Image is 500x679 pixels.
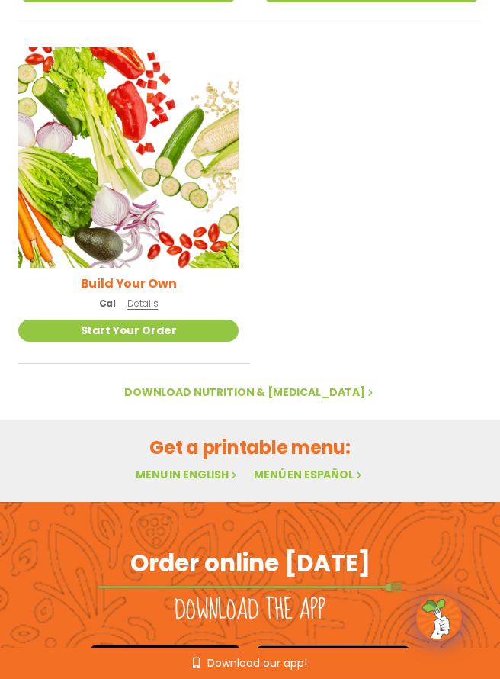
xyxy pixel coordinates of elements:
[18,320,239,342] a: Start Your Order
[99,297,117,311] span: Cal
[136,467,239,482] a: Menu in English
[175,594,325,627] h2: Download the app
[193,658,307,668] a: Download our app!
[254,467,364,482] a: Menú en español
[130,548,370,578] h2: Order online [DATE]
[81,274,177,293] h2: Build Your Own
[98,583,402,591] img: fork
[127,297,158,310] span: Details
[207,658,307,668] span: Download our app!
[124,385,376,400] a: Download Nutrition & [MEDICAL_DATA]
[18,434,482,461] h2: Get a printable menu:
[18,47,239,268] img: Product photo for Build Your Own
[418,597,460,639] img: wpChatIcon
